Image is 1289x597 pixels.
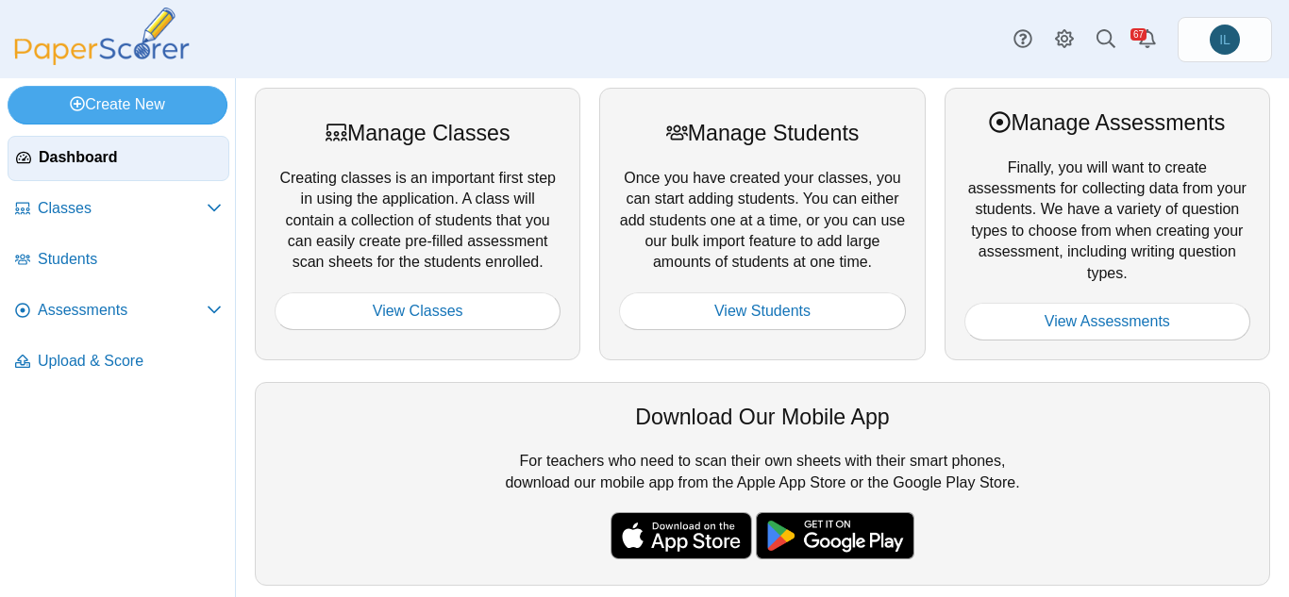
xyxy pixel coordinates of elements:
div: For teachers who need to scan their own sheets with their smart phones, download our mobile app f... [255,382,1270,586]
a: Alerts [1127,19,1168,60]
span: Iara Lovizio [1210,25,1240,55]
span: Iara Lovizio [1219,33,1230,46]
div: Download Our Mobile App [275,402,1250,432]
a: Create New [8,86,227,124]
a: Classes [8,187,229,232]
div: Manage Classes [275,118,561,148]
a: View Classes [275,292,561,330]
a: Students [8,238,229,283]
img: apple-store-badge.svg [611,512,752,559]
a: PaperScorer [8,52,196,68]
a: Upload & Score [8,340,229,385]
span: Dashboard [39,147,221,168]
span: Classes [38,198,207,219]
span: Upload & Score [38,351,222,372]
img: google-play-badge.png [756,512,914,559]
div: Manage Assessments [964,108,1250,138]
a: View Assessments [964,303,1250,340]
div: Once you have created your classes, you can start adding students. You can either add students on... [599,88,925,360]
span: Students [38,249,222,270]
a: Dashboard [8,136,229,181]
span: Assessments [38,300,207,321]
div: Finally, you will want to create assessments for collecting data from your students. We have a va... [945,88,1270,360]
a: View Students [619,292,905,330]
div: Manage Students [619,118,905,148]
div: Creating classes is an important first step in using the application. A class will contain a coll... [255,88,580,360]
img: PaperScorer [8,8,196,65]
a: Assessments [8,289,229,334]
a: Iara Lovizio [1178,17,1272,62]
